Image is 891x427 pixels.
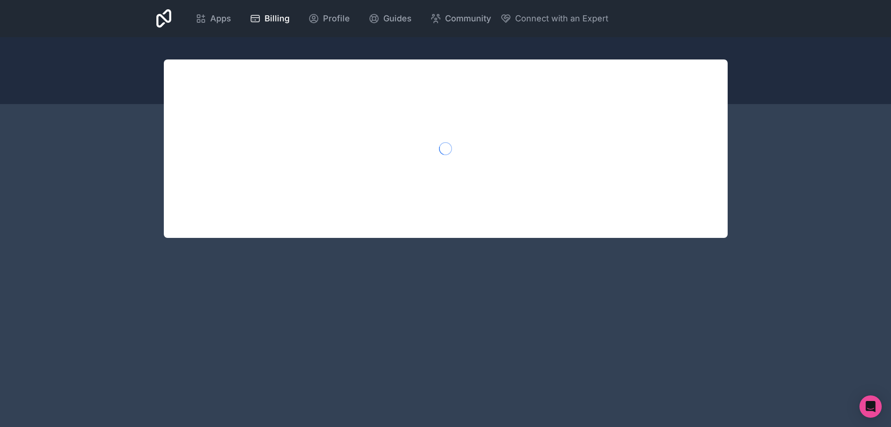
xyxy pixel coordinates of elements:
span: Guides [383,12,412,25]
span: Profile [323,12,350,25]
span: Apps [210,12,231,25]
span: Billing [265,12,290,25]
button: Connect with an Expert [500,12,608,25]
a: Profile [301,8,357,29]
a: Community [423,8,498,29]
span: Connect with an Expert [515,12,608,25]
a: Apps [188,8,239,29]
div: Open Intercom Messenger [859,395,882,418]
a: Billing [242,8,297,29]
a: Guides [361,8,419,29]
span: Community [445,12,491,25]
